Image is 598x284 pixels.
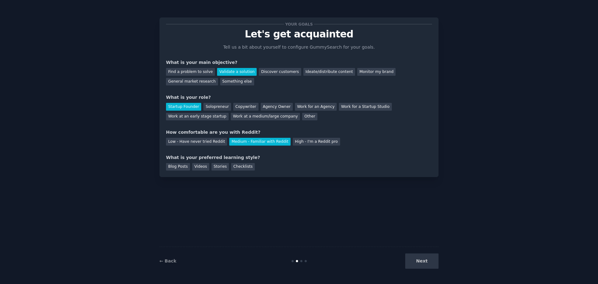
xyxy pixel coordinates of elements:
div: Work at an early stage startup [166,113,229,121]
div: Medium - Familiar with Reddit [229,138,290,146]
div: Monitor my brand [357,68,396,76]
div: General market research [166,78,218,86]
div: High - I'm a Reddit pro [293,138,340,146]
div: Videos [192,163,209,171]
div: Discover customers [259,68,301,76]
div: Stories [211,163,229,171]
div: What is your main objective? [166,59,432,66]
div: Startup Founder [166,103,201,111]
div: Validate a solution [217,68,257,76]
div: Work at a medium/large company [231,113,300,121]
div: Work for an Agency [295,103,337,111]
div: Agency Owner [261,103,293,111]
div: What is your preferred learning style? [166,154,432,161]
div: Ideate/distribute content [303,68,355,76]
span: Your goals [284,21,314,27]
div: Find a problem to solve [166,68,215,76]
div: What is your role? [166,94,432,101]
div: Work for a Startup Studio [339,103,392,111]
p: Let's get acquainted [166,29,432,40]
p: Tell us a bit about yourself to configure GummySearch for your goals. [221,44,377,51]
div: Checklists [231,163,255,171]
a: ← Back [159,258,176,263]
div: Copywriter [233,103,259,111]
div: Other [302,113,317,121]
div: Blog Posts [166,163,190,171]
div: Low - Have never tried Reddit [166,138,227,146]
div: Solopreneur [203,103,231,111]
div: Something else [220,78,254,86]
div: How comfortable are you with Reddit? [166,129,432,136]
